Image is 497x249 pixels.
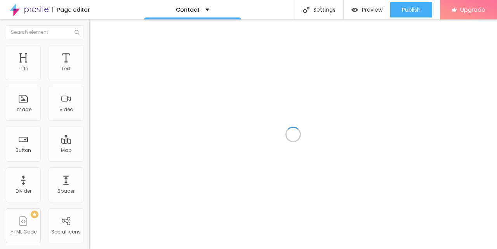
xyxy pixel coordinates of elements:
img: Icone [75,30,79,35]
span: Upgrade [460,6,485,13]
img: view-1.svg [351,7,358,13]
span: Preview [362,7,382,13]
div: Social Icons [51,229,81,235]
p: Contact [176,7,200,12]
div: Page editor [52,7,90,12]
div: Button [16,148,31,153]
div: Title [19,66,28,71]
img: Icone [303,7,309,13]
div: Spacer [57,188,75,194]
button: Preview [344,2,390,17]
div: Map [61,148,71,153]
div: HTML Code [10,229,36,235]
input: Search element [6,25,83,39]
div: Divider [16,188,31,194]
div: Video [59,107,73,112]
button: Publish [390,2,432,17]
span: Publish [402,7,421,13]
div: Text [61,66,71,71]
div: Image [16,107,31,112]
